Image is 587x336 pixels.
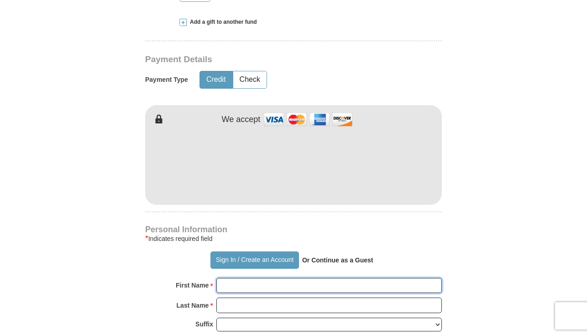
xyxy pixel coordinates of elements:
[210,251,299,269] button: Sign In / Create an Account
[195,318,213,331] strong: Suffix
[145,76,188,84] h5: Payment Type
[145,233,442,244] div: Indicates required field
[176,279,209,292] strong: First Name
[145,226,442,233] h4: Personal Information
[222,115,261,125] h4: We accept
[177,299,209,312] strong: Last Name
[187,18,257,26] span: Add a gift to another fund
[262,110,354,129] img: credit cards accepted
[145,54,378,65] h3: Payment Details
[233,71,267,88] button: Check
[200,71,232,88] button: Credit
[302,256,373,264] strong: Or Continue as a Guest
